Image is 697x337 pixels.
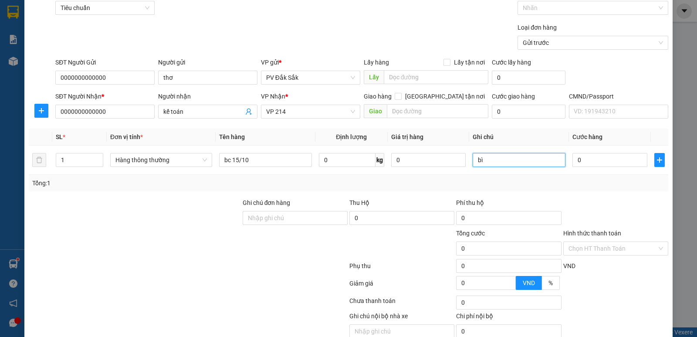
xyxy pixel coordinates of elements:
[492,59,531,66] label: Cước lấy hàng
[266,105,355,118] span: VP 214
[391,133,423,140] span: Giá trị hàng
[655,157,664,163] span: plus
[55,58,155,67] div: SĐT Người Gửi
[456,198,561,211] div: Phí thu hộ
[523,279,535,286] span: VND
[34,104,48,118] button: plus
[456,230,485,237] span: Tổng cước
[348,296,455,311] div: Chưa thanh toán
[364,59,389,66] span: Lấy hàng
[518,24,557,31] label: Loại đơn hàng
[261,93,285,100] span: VP Nhận
[569,92,668,101] div: CMND/Passport
[469,129,569,146] th: Ghi chú
[364,93,392,100] span: Giao hàng
[245,108,252,115] span: user-add
[384,70,489,84] input: Dọc đường
[387,104,489,118] input: Dọc đường
[336,133,367,140] span: Định lượng
[55,92,155,101] div: SĐT Người Nhận
[492,71,565,85] input: Cước lấy hàng
[376,153,384,167] span: kg
[391,153,466,167] input: 0
[572,133,602,140] span: Cước hàng
[563,262,575,269] span: VND
[348,279,455,294] div: Giảm giá
[56,133,63,140] span: SL
[348,261,455,276] div: Phụ thu
[654,153,665,167] button: plus
[110,133,143,140] span: Đơn vị tính
[32,178,270,188] div: Tổng: 1
[61,1,149,14] span: Tiêu chuẩn
[492,105,565,119] input: Cước giao hàng
[219,133,245,140] span: Tên hàng
[523,36,663,49] span: Gửi trước
[32,153,46,167] button: delete
[473,153,565,167] input: Ghi Chú
[158,58,257,67] div: Người gửi
[266,71,355,84] span: PV Đắk Sắk
[261,58,360,67] div: VP gửi
[243,211,348,225] input: Ghi chú đơn hàng
[402,92,488,101] span: [GEOGRAPHIC_DATA] tận nơi
[364,104,387,118] span: Giao
[349,311,454,324] div: Ghi chú nội bộ nhà xe
[563,230,621,237] label: Hình thức thanh toán
[35,107,48,114] span: plus
[450,58,488,67] span: Lấy tận nơi
[219,153,312,167] input: VD: Bàn, Ghế
[492,93,535,100] label: Cước giao hàng
[158,92,257,101] div: Người nhận
[349,199,369,206] span: Thu Hộ
[115,153,207,167] span: Hàng thông thường
[548,279,553,286] span: %
[243,199,291,206] label: Ghi chú đơn hàng
[456,311,561,324] div: Chi phí nội bộ
[364,70,384,84] span: Lấy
